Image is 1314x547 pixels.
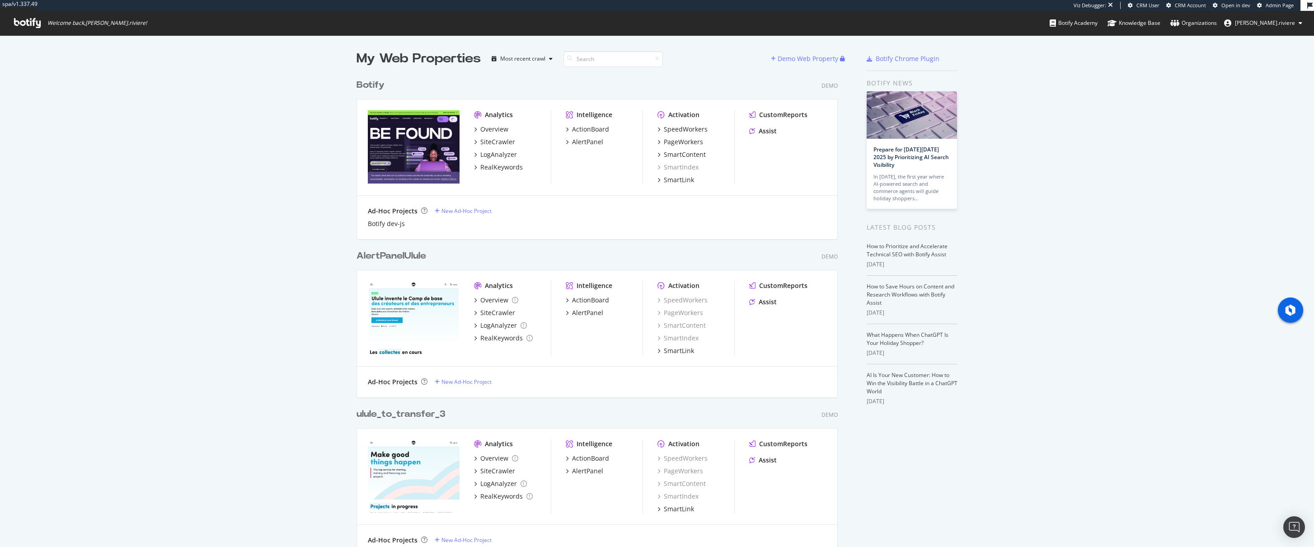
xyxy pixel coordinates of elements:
a: SmartContent [657,321,706,330]
div: RealKeywords [480,163,523,172]
a: SmartContent [657,479,706,488]
div: CustomReports [759,110,807,119]
div: RealKeywords [480,334,523,343]
a: SiteCrawler [474,467,515,476]
a: CRM User [1128,2,1159,9]
div: SmartIndex [657,492,699,501]
div: SiteCrawler [480,137,515,146]
a: CustomReports [749,281,807,290]
a: New Ad-Hoc Project [435,378,492,386]
a: Overview [474,296,518,305]
div: Overview [480,296,508,305]
div: Demo [821,82,838,90]
div: ActionBoard [572,125,609,134]
a: AlertPanel [566,308,603,317]
div: Organizations [1170,19,1217,28]
button: Demo Web Property [771,52,840,66]
a: RealKeywords [474,492,533,501]
div: Ad-Hoc Projects [368,377,418,387]
a: Assist [749,127,777,136]
div: SpeedWorkers [657,296,708,305]
a: Botify Academy [1050,11,1098,35]
div: Activation [668,439,699,448]
a: SmartIndex [657,163,699,172]
a: AI Is Your New Customer: How to Win the Visibility Battle in a ChatGPT World [867,371,957,395]
div: AlertPanel [572,467,603,476]
div: Analytics [485,439,513,448]
img: ulule_to_transfer_3 [368,439,460,513]
div: Botify news [867,78,957,88]
a: CRM Account [1166,2,1206,9]
div: Intelligence [577,110,612,119]
div: Ad-Hoc Projects [368,536,418,545]
a: PageWorkers [657,308,703,317]
div: CustomReports [759,281,807,290]
a: AlertPanel [566,137,603,146]
a: Admin Page [1257,2,1294,9]
div: SmartLink [664,346,694,355]
img: Botify [368,110,460,184]
button: Most recent crawl [488,52,556,66]
a: Overview [474,454,518,463]
div: Demo [821,253,838,260]
a: ActionBoard [566,125,609,134]
div: Most recent crawl [500,56,545,61]
div: Intelligence [577,439,612,448]
input: Search [563,51,663,67]
span: emmanuel.riviere [1235,19,1295,27]
a: New Ad-Hoc Project [435,207,492,215]
div: ActionBoard [572,454,609,463]
span: CRM User [1136,2,1159,9]
div: SpeedWorkers [657,454,708,463]
a: LogAnalyzer [474,150,517,159]
div: Viz Debugger: [1074,2,1106,9]
div: SiteCrawler [480,308,515,317]
a: ulule_to_transfer_3 [357,408,449,421]
a: LogAnalyzer [474,321,527,330]
button: [PERSON_NAME].riviere [1217,16,1309,30]
div: Knowledge Base [1108,19,1160,28]
a: Assist [749,456,777,465]
a: AlertPanelUlule [357,250,430,263]
div: Analytics [485,281,513,290]
div: Botify [357,79,385,92]
span: Open in dev [1221,2,1250,9]
a: Organizations [1170,11,1217,35]
div: Botify Academy [1050,19,1098,28]
img: Prepare for Black Friday 2025 by Prioritizing AI Search Visibility [867,91,957,139]
a: CustomReports [749,439,807,448]
div: Assist [759,297,777,307]
div: RealKeywords [480,492,523,501]
div: Demo [821,411,838,419]
a: How to Prioritize and Accelerate Technical SEO with Botify Assist [867,242,948,258]
a: SmartLink [657,505,694,514]
a: PageWorkers [657,467,703,476]
a: SiteCrawler [474,137,515,146]
div: Botify dev-js [368,219,405,228]
div: Overview [480,125,508,134]
div: Demo Web Property [778,54,838,63]
a: LogAnalyzer [474,479,527,488]
div: Open Intercom Messenger [1283,516,1305,538]
a: New Ad-Hoc Project [435,536,492,544]
div: ulule_to_transfer_3 [357,408,446,421]
div: Ad-Hoc Projects [368,207,418,216]
a: How to Save Hours on Content and Research Workflows with Botify Assist [867,283,954,307]
a: RealKeywords [474,163,523,172]
div: AlertPanelUlule [357,250,426,263]
div: AlertPanel [572,137,603,146]
div: Analytics [485,110,513,119]
div: New Ad-Hoc Project [441,378,492,386]
div: Overview [480,454,508,463]
div: New Ad-Hoc Project [441,536,492,544]
a: What Happens When ChatGPT Is Your Holiday Shopper? [867,331,948,347]
div: [DATE] [867,309,957,317]
div: Assist [759,127,777,136]
span: Admin Page [1266,2,1294,9]
div: Intelligence [577,281,612,290]
div: SmartIndex [657,334,699,343]
a: SmartLink [657,346,694,355]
